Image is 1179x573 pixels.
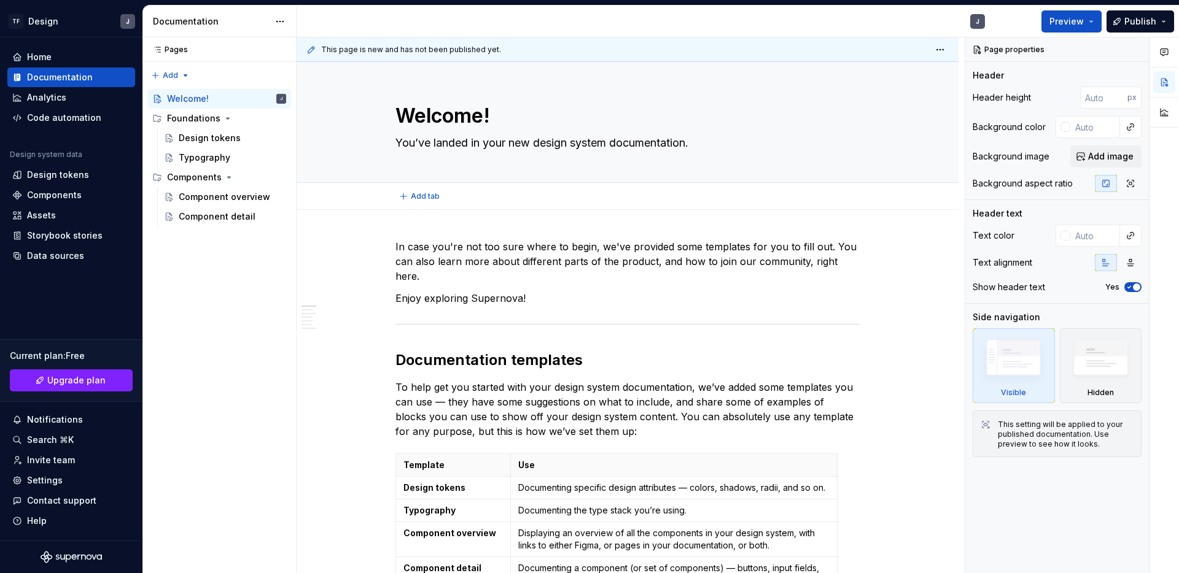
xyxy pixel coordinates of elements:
button: Add tab [395,188,445,205]
button: Add image [1070,145,1142,167]
div: Hidden [1088,388,1114,398]
div: Contact support [27,494,96,507]
div: Home [27,51,52,63]
a: Settings [7,471,135,490]
button: Publish [1107,10,1174,33]
button: Preview [1041,10,1102,33]
a: Home [7,47,135,67]
div: Storybook stories [27,229,103,242]
div: Notifications [27,413,83,426]
div: Components [147,167,291,187]
p: Documenting specific design attributes — colors, shadows, radii, and so on. [518,482,829,494]
a: Documentation [7,67,135,87]
div: Typography [179,152,230,164]
button: Notifications [7,410,135,429]
div: Components [167,171,222,183]
div: Background image [973,150,1049,163]
a: Design tokens [7,165,135,185]
a: Components [7,185,135,205]
div: Text alignment [973,256,1032,269]
div: Design tokens [27,169,89,181]
a: Assets [7,206,135,225]
div: Design tokens [179,132,241,144]
div: Background color [973,121,1046,133]
button: Help [7,511,135,531]
div: Foundations [167,112,220,125]
p: Use [518,459,829,471]
div: J [976,17,979,26]
div: Foundations [147,109,291,128]
div: Page tree [147,89,291,226]
p: Documenting the type stack you’re using. [518,504,829,517]
div: Welcome! [167,93,209,105]
div: Visible [973,328,1055,403]
p: Enjoy exploring Supernova! [395,291,860,306]
a: Design tokens [159,128,291,148]
span: Upgrade plan [47,374,106,386]
div: Settings [27,474,63,486]
button: Search ⌘K [7,430,135,450]
button: Contact support [7,491,135,510]
p: Displaying an overview of all the components in your design system, with links to either Figma, o... [518,527,829,552]
a: Code automation [7,108,135,128]
div: Search ⌘K [27,434,74,446]
strong: Typography [403,505,456,515]
textarea: Welcome! [393,101,857,131]
a: Component detail [159,207,291,226]
div: Text color [973,229,1014,242]
span: Add image [1088,150,1134,163]
div: Design system data [10,150,82,160]
span: Add tab [411,191,440,201]
div: J [126,17,130,26]
input: Auto [1070,225,1120,247]
div: Header [973,69,1004,82]
span: Preview [1049,15,1084,28]
div: Visible [1001,388,1026,398]
div: Header text [973,207,1022,220]
a: Component overview [159,187,291,207]
div: Header height [973,91,1031,104]
span: Publish [1124,15,1156,28]
div: Hidden [1060,328,1142,403]
div: Documentation [27,71,93,83]
div: J [280,93,282,105]
strong: Component overview [403,528,496,538]
button: Add [147,67,193,84]
input: Auto [1070,116,1120,138]
a: Analytics [7,88,135,107]
p: To help get you started with your design system documentation, we’ve added some templates you can... [395,380,860,439]
button: TFDesignJ [2,8,140,34]
div: Analytics [27,91,66,104]
div: Current plan : Free [10,350,133,362]
span: This page is new and has not been published yet. [321,45,501,55]
div: Assets [27,209,56,221]
div: Component overview [179,191,270,203]
div: Invite team [27,454,75,466]
svg: Supernova Logo [41,551,102,563]
a: Welcome!J [147,89,291,109]
div: Pages [147,45,188,55]
span: Add [163,71,178,80]
div: TF [9,14,23,29]
div: Side navigation [973,311,1040,323]
div: Documentation [153,15,269,28]
div: Components [27,189,82,201]
div: Code automation [27,112,101,124]
a: Invite team [7,450,135,470]
button: Upgrade plan [10,369,133,391]
strong: Design tokens [403,482,465,493]
p: In case you're not too sure where to begin, we've provided some templates for you to fill out. Yo... [395,239,860,283]
div: Background aspect ratio [973,177,1073,190]
div: This setting will be applied to your published documentation. Use preview to see how it looks. [998,420,1134,449]
div: Design [28,15,58,28]
a: Typography [159,148,291,167]
input: Auto [1080,87,1127,109]
div: Data sources [27,250,84,262]
div: Component detail [179,210,255,223]
label: Yes [1105,282,1119,292]
a: Storybook stories [7,226,135,245]
p: Template [403,459,503,471]
div: Help [27,515,47,527]
p: px [1127,93,1137,102]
